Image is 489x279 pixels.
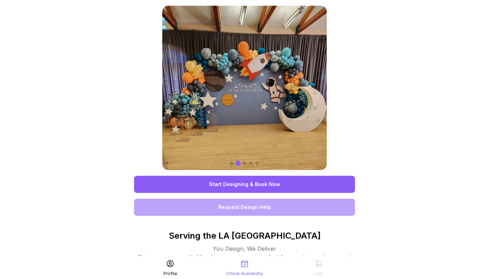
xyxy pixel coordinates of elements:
div: Profile [163,271,177,276]
p: Serving the LA [GEOGRAPHIC_DATA] [134,230,355,241]
div: Check Availability [226,271,263,276]
div: Cart [315,271,323,276]
a: Start Designing & Book Now [134,176,355,193]
a: Request Design Help [134,199,355,216]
